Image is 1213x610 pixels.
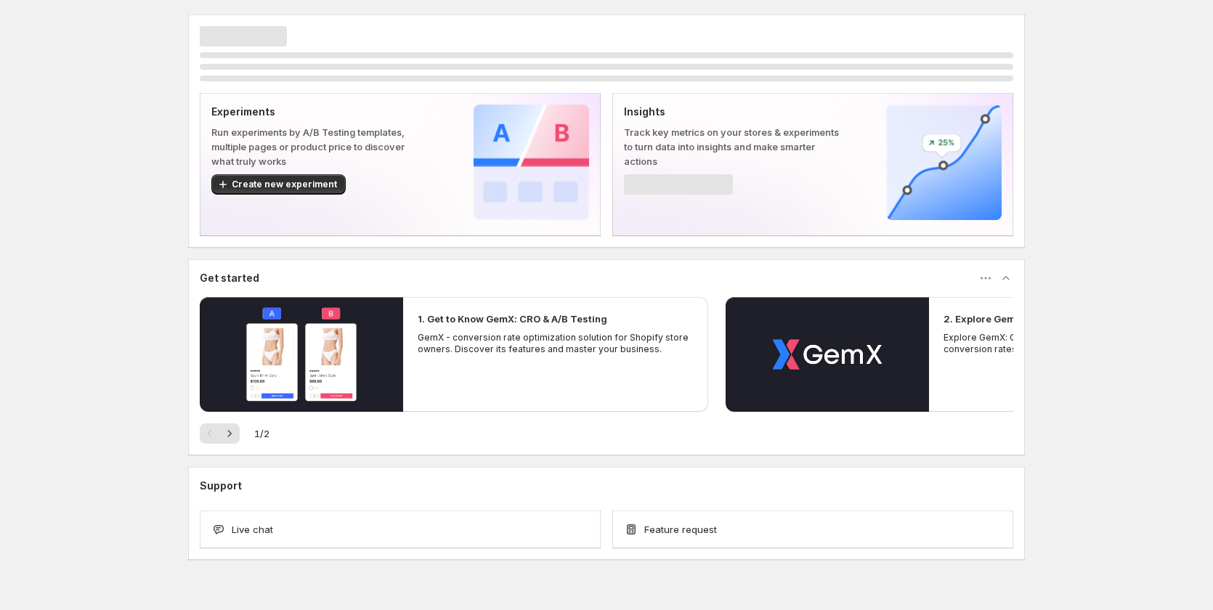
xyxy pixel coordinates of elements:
button: Next [219,423,240,444]
button: Play video [726,297,929,412]
h2: 1. Get to Know GemX: CRO & A/B Testing [418,312,607,326]
p: Track key metrics on your stores & experiments to turn data into insights and make smarter actions [624,125,840,168]
img: Insights [886,105,1002,220]
span: Feature request [644,522,717,537]
p: Experiments [211,105,427,119]
p: Run experiments by A/B Testing templates, multiple pages or product price to discover what truly ... [211,125,427,168]
p: GemX - conversion rate optimization solution for Shopify store owners. Discover its features and ... [418,332,694,355]
span: Live chat [232,522,273,537]
button: Create new experiment [211,174,346,195]
span: 1 / 2 [254,426,269,441]
span: Create new experiment [232,179,337,190]
h3: Get started [200,271,259,285]
h2: 2. Explore GemX: CRO & A/B Testing Use Cases [944,312,1169,326]
h3: Support [200,479,242,493]
button: Play video [200,297,403,412]
p: Insights [624,105,840,119]
nav: Pagination [200,423,240,444]
img: Experiments [474,105,589,220]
